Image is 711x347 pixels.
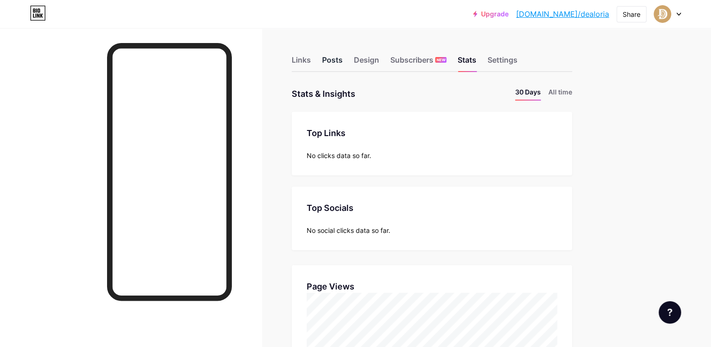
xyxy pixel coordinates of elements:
[307,280,557,293] div: Page Views
[654,5,671,23] img: dealoria
[488,54,517,71] div: Settings
[437,57,445,63] span: NEW
[292,54,311,71] div: Links
[292,87,355,101] div: Stats & Insights
[307,225,557,235] div: No social clicks data so far.
[515,87,541,101] li: 30 Days
[307,151,557,160] div: No clicks data so far.
[516,8,609,20] a: [DOMAIN_NAME]/dealoria
[307,202,557,214] div: Top Socials
[458,54,476,71] div: Stats
[623,9,640,19] div: Share
[354,54,379,71] div: Design
[548,87,572,101] li: All time
[473,10,509,18] a: Upgrade
[322,54,343,71] div: Posts
[307,127,557,139] div: Top Links
[390,54,446,71] div: Subscribers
